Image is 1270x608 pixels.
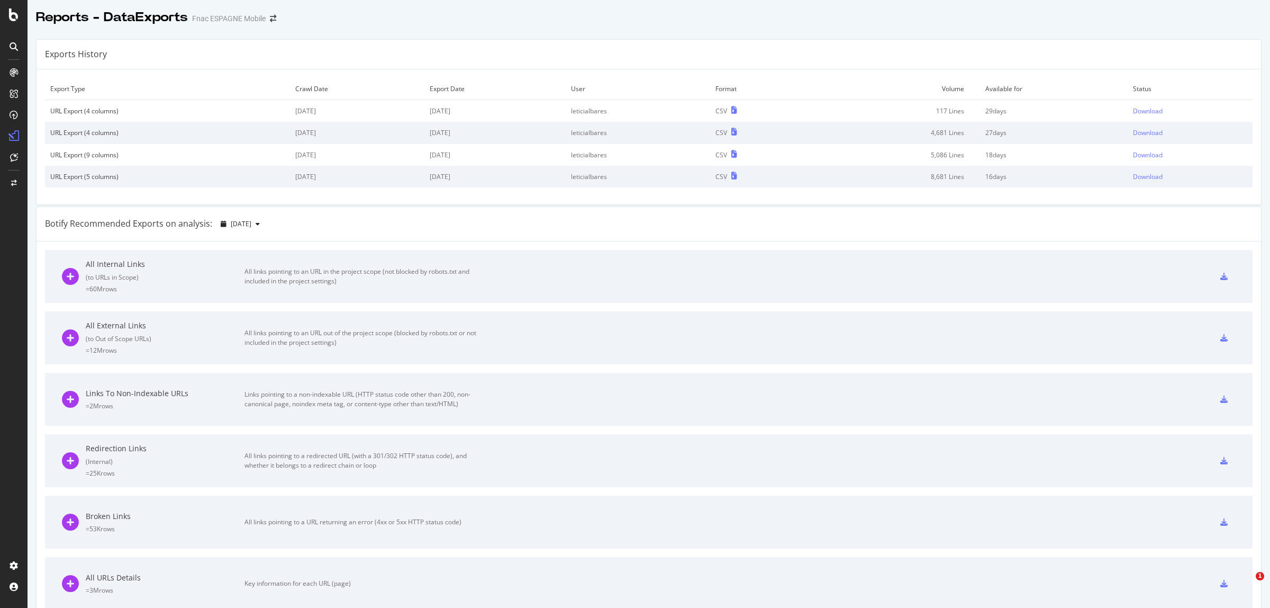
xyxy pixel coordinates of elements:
div: Links pointing to a non-indexable URL (HTTP status code other than 200, non-canonical page, noind... [244,390,483,409]
td: 18 days [980,144,1128,166]
a: Download [1133,172,1247,181]
div: csv-export [1220,580,1228,587]
div: Download [1133,172,1163,181]
td: [DATE] [424,100,566,122]
div: = 25K rows [86,469,244,478]
div: All links pointing to a URL returning an error (4xx or 5xx HTTP status code) [244,517,483,527]
td: 29 days [980,100,1128,122]
div: csv-export [1220,518,1228,526]
div: = 3M rows [86,586,244,595]
td: 5,086 Lines [811,144,980,166]
div: CSV [715,106,727,115]
div: URL Export (4 columns) [50,128,285,137]
button: [DATE] [216,216,264,233]
td: 117 Lines [811,100,980,122]
td: leticialbares [566,122,710,144]
div: = 53K rows [86,524,244,533]
div: All Internal Links [86,259,244,270]
td: leticialbares [566,166,710,187]
div: arrow-right-arrow-left [270,15,276,22]
div: CSV [715,172,727,181]
td: Volume [811,78,980,100]
div: Download [1133,150,1163,159]
td: [DATE] [290,144,425,166]
td: Format [710,78,810,100]
div: Broken Links [86,511,244,522]
td: Crawl Date [290,78,425,100]
iframe: Intercom live chat [1234,572,1259,597]
a: Download [1133,150,1247,159]
div: All URLs Details [86,573,244,583]
td: 8,681 Lines [811,166,980,187]
div: Reports - DataExports [36,8,188,26]
td: leticialbares [566,144,710,166]
div: All links pointing to a redirected URL (with a 301/302 HTTP status code), and whether it belongs ... [244,451,483,470]
div: Download [1133,128,1163,137]
div: All External Links [86,320,244,331]
div: csv-export [1220,396,1228,403]
span: 2025 Oct. 1st [231,219,251,228]
div: = 2M rows [86,401,244,410]
td: [DATE] [424,144,566,166]
td: [DATE] [424,166,566,187]
div: ( to URLs in Scope ) [86,273,244,282]
td: [DATE] [290,166,425,187]
td: Export Type [45,78,290,100]
td: Status [1128,78,1253,100]
div: All links pointing to an URL in the project scope (not blocked by robots.txt and included in the ... [244,267,483,286]
div: csv-export [1220,457,1228,464]
a: Download [1133,128,1247,137]
div: Exports History [45,48,107,60]
td: Available for [980,78,1128,100]
td: [DATE] [290,122,425,144]
div: URL Export (9 columns) [50,150,285,159]
td: 16 days [980,166,1128,187]
div: Botify Recommended Exports on analysis: [45,218,212,230]
a: Download [1133,106,1247,115]
td: User [566,78,710,100]
div: CSV [715,150,727,159]
div: = 60M rows [86,284,244,293]
td: 4,681 Lines [811,122,980,144]
div: ( Internal ) [86,457,244,466]
div: URL Export (5 columns) [50,172,285,181]
span: 1 [1256,572,1264,580]
div: CSV [715,128,727,137]
td: 27 days [980,122,1128,144]
div: Key information for each URL (page) [244,579,483,588]
div: csv-export [1220,273,1228,280]
td: Export Date [424,78,566,100]
td: [DATE] [424,122,566,144]
div: Fnac ESPAGNE Mobile [192,13,266,24]
td: leticialbares [566,100,710,122]
div: Links To Non-Indexable URLs [86,388,244,399]
div: Download [1133,106,1163,115]
td: [DATE] [290,100,425,122]
div: = 12M rows [86,346,244,355]
div: csv-export [1220,334,1228,342]
div: Redirection Links [86,443,244,454]
div: ( to Out of Scope URLs ) [86,334,244,343]
div: All links pointing to an URL out of the project scope (blocked by robots.txt or not included in t... [244,328,483,347]
div: URL Export (4 columns) [50,106,285,115]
